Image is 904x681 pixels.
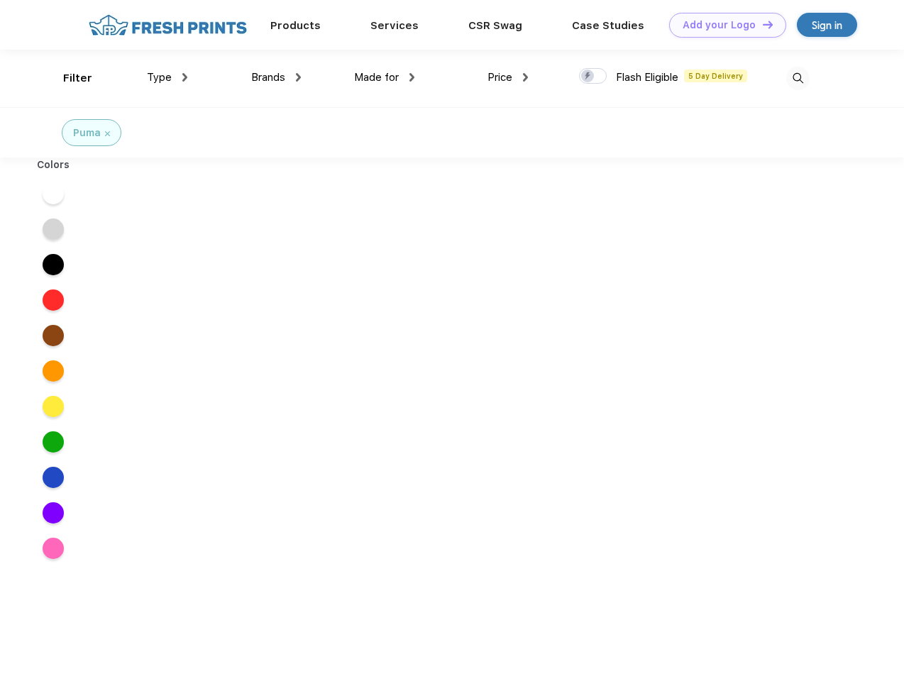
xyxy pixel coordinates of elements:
[147,71,172,84] span: Type
[354,71,399,84] span: Made for
[523,73,528,82] img: dropdown.png
[84,13,251,38] img: fo%20logo%202.webp
[616,71,678,84] span: Flash Eligible
[182,73,187,82] img: dropdown.png
[296,73,301,82] img: dropdown.png
[409,73,414,82] img: dropdown.png
[63,70,92,87] div: Filter
[683,19,756,31] div: Add your Logo
[763,21,773,28] img: DT
[105,131,110,136] img: filter_cancel.svg
[684,70,747,82] span: 5 Day Delivery
[370,19,419,32] a: Services
[487,71,512,84] span: Price
[797,13,857,37] a: Sign in
[468,19,522,32] a: CSR Swag
[270,19,321,32] a: Products
[73,126,101,140] div: Puma
[786,67,810,90] img: desktop_search.svg
[251,71,285,84] span: Brands
[26,157,81,172] div: Colors
[812,17,842,33] div: Sign in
